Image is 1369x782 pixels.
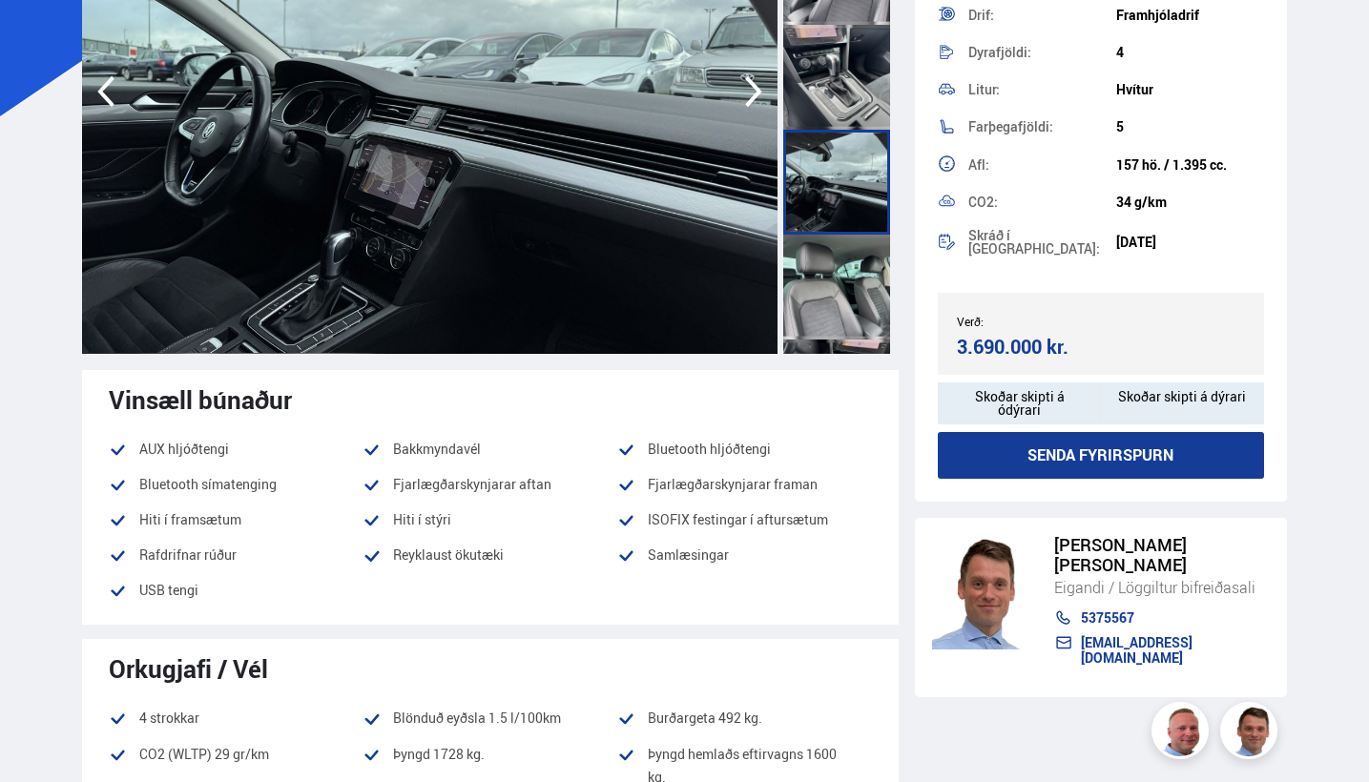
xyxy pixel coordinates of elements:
[1116,157,1264,173] div: 157 hö. / 1.395 cc.
[1116,195,1264,210] div: 34 g/km
[968,83,1116,96] div: Litur:
[1054,535,1270,575] div: [PERSON_NAME] [PERSON_NAME]
[617,438,872,461] li: Bluetooth hljóðtengi
[968,195,1116,209] div: CO2:
[109,438,363,461] li: AUX hljóðtengi
[968,229,1116,256] div: Skráð í [GEOGRAPHIC_DATA]:
[968,120,1116,134] div: Farþegafjöldi:
[1116,235,1264,250] div: [DATE]
[1116,8,1264,23] div: Framhjóladrif
[1116,45,1264,60] div: 4
[1054,575,1270,600] div: Eigandi / Löggiltur bifreiðasali
[109,544,363,566] li: Rafdrifnar rúður
[363,473,617,496] li: Fjarlægðarskynjarar aftan
[109,707,363,730] li: 4 strokkar
[1054,635,1270,666] a: [EMAIL_ADDRESS][DOMAIN_NAME]
[363,508,617,531] li: Hiti í stýri
[363,438,617,461] li: Bakkmyndavél
[109,508,363,531] li: Hiti í framsætum
[617,544,872,566] li: Samlæsingar
[938,432,1264,479] button: Senda fyrirspurn
[363,544,617,566] li: Reyklaust ökutæki
[617,707,872,730] li: Burðargeta 492 kg.
[957,315,1101,328] div: Verð:
[617,473,872,496] li: Fjarlægðarskynjarar framan
[1101,382,1264,424] div: Skoðar skipti á dýrari
[1154,705,1212,762] img: siFngHWaQ9KaOqBr.png
[617,508,872,531] li: ISOFIX festingar í aftursætum
[15,8,73,65] button: Opna LiveChat spjallviðmót
[938,382,1101,424] div: Skoðar skipti á ódýrari
[1116,82,1264,97] div: Hvítur
[1054,610,1270,626] a: 5375567
[957,334,1095,360] div: 3.690.000 kr.
[109,579,363,602] li: USB tengi
[932,535,1035,649] img: FbJEzSuNWCJXmdc-.webp
[968,46,1116,59] div: Dyrafjöldi:
[968,158,1116,172] div: Afl:
[109,654,873,683] div: Orkugjafi / Vél
[109,385,873,414] div: Vinsæll búnaður
[1223,705,1280,762] img: FbJEzSuNWCJXmdc-.webp
[363,707,617,730] li: Blönduð eyðsla 1.5 l/100km
[109,473,363,496] li: Bluetooth símatenging
[1116,119,1264,134] div: 5
[968,9,1116,22] div: Drif:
